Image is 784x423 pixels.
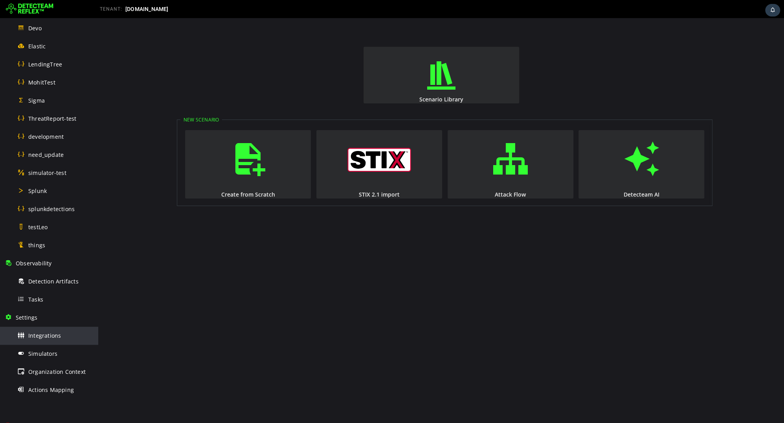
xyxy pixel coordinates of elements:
span: Sigma [28,97,45,104]
span: Organization Context [28,368,86,375]
span: MohitTest [28,79,55,86]
span: [DOMAIN_NAME] [125,6,169,12]
div: Detecteam AI [479,173,607,180]
span: Observability [16,259,52,267]
span: development [28,133,64,140]
span: need_update [28,151,64,158]
button: Create from Scratch [87,112,213,180]
span: TENANT: [100,6,122,12]
img: Detecteam logo [6,3,53,15]
img: logo_stix.svg [249,130,313,154]
span: LendingTree [28,61,62,68]
span: simulator-test [28,169,66,177]
div: Create from Scratch [86,173,213,180]
span: Settings [16,314,38,321]
div: Attack Flow [349,173,476,180]
span: Integrations [28,332,61,339]
span: Detection Artifacts [28,278,79,285]
span: Tasks [28,296,43,303]
span: Splunk [28,187,47,195]
button: STIX 2.1 import [218,112,344,180]
button: Attack Flow [349,112,475,180]
span: Devo [28,24,42,32]
div: STIX 2.1 import [217,173,345,180]
span: Simulators [28,350,57,357]
span: Actions Mapping [28,386,74,394]
span: splunkdetections [28,205,75,213]
legend: New Scenario [82,98,124,105]
div: Task Notifications [765,4,780,17]
button: Scenario Library [265,29,421,85]
span: Elastic [28,42,46,50]
span: ThreatReport-test [28,115,76,122]
span: things [28,241,45,249]
div: Scenario Library [264,77,422,85]
span: testLeo [28,223,48,231]
button: Detecteam AI [480,112,606,180]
